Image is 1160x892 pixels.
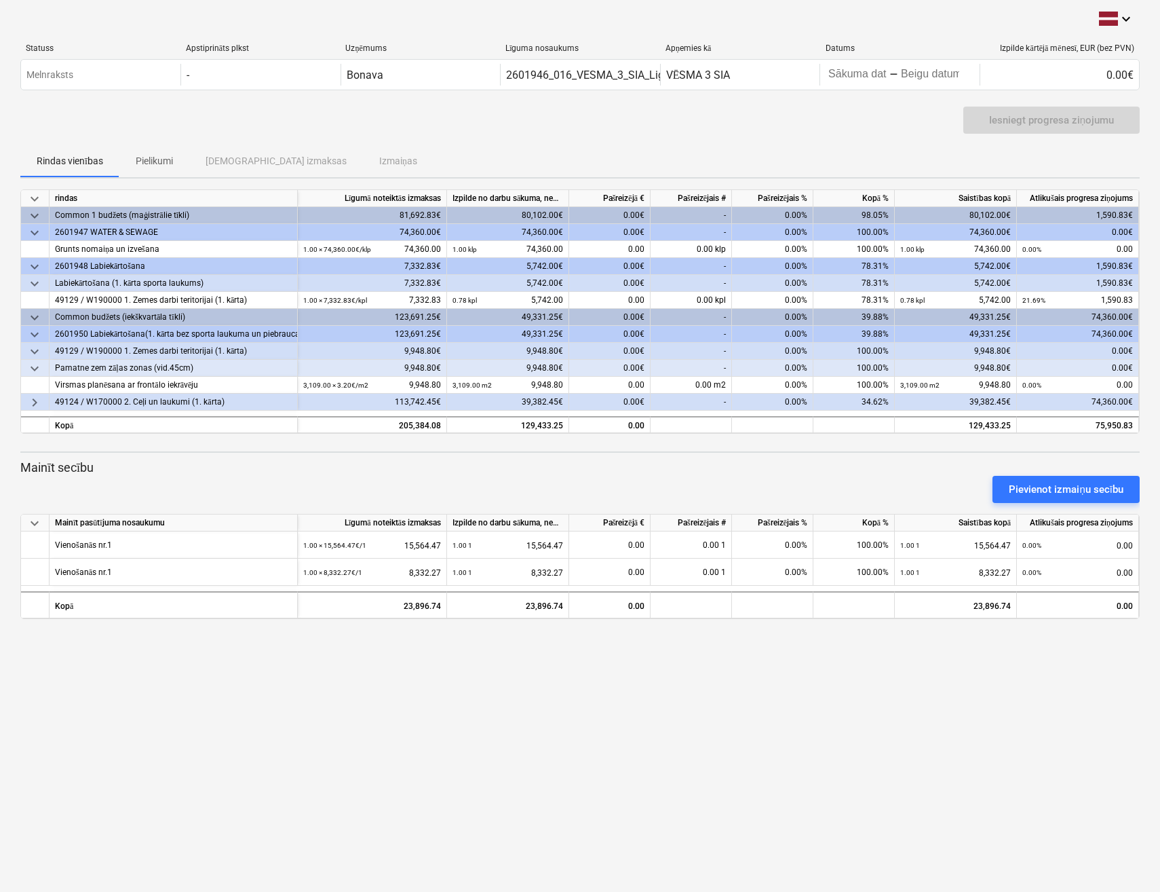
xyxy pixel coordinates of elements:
[569,224,651,241] div: 0.00€
[55,258,292,275] div: 2601948 Labiekārtošana
[55,559,112,585] div: Vienošanās nr.1
[813,515,895,532] div: Kopā %
[732,241,813,258] div: 0.00%
[900,542,920,549] small: 1.00 1
[1022,292,1133,309] div: 1,590.83
[569,275,651,292] div: 0.00€
[136,154,173,168] p: Pielikumi
[452,297,477,304] small: 0.78 kpl
[26,343,43,360] span: keyboard_arrow_down
[732,515,813,532] div: Pašreizējais %
[651,258,732,275] div: -
[1017,207,1139,224] div: 1,590.83€
[452,559,563,587] div: 8,332.27
[900,246,925,253] small: 1.00 klp
[889,71,898,79] div: -
[1022,559,1133,587] div: 0.00
[575,532,644,559] div: 0.00
[447,309,569,326] div: 49,331.25€
[665,43,815,54] div: Apņemies kā
[895,360,1017,377] div: 9,948.80€
[1017,360,1139,377] div: 0.00€
[26,360,43,377] span: keyboard_arrow_down
[452,569,472,576] small: 1.00 1
[1022,297,1045,304] small: 21.69%
[1017,275,1139,292] div: 1,590.83€
[732,532,813,559] div: 0.00%
[447,190,569,207] div: Izpilde no darbu sākuma, neskaitot kārtējā mēneša izpildi
[826,43,975,53] div: Datums
[303,382,368,389] small: 3,109.00 × 3.20€ / m2
[569,292,651,309] div: 0.00
[298,343,447,360] div: 9,948.80€
[651,532,732,559] div: 0.00 1
[992,476,1140,503] button: Pievienot izmaiņu secību
[303,292,441,309] div: 7,332.83
[651,343,732,360] div: -
[303,377,441,394] div: 9,948.80
[651,394,732,411] div: -
[732,360,813,377] div: 0.00%
[1022,241,1133,258] div: 0.00
[732,559,813,586] div: 0.00%
[452,246,477,253] small: 1.00 klp
[651,292,732,309] div: 0.00 kpl
[813,377,895,394] div: 100.00%
[452,382,492,389] small: 3,109.00 m2
[651,241,732,258] div: 0.00 klp
[732,292,813,309] div: 0.00%
[26,276,43,292] span: keyboard_arrow_down
[55,360,292,377] div: Pamatne zem zāļas zonas (vid.45cm)
[447,591,569,618] div: 23,896.74
[569,309,651,326] div: 0.00€
[651,515,732,532] div: Pašreizējais #
[26,394,43,411] span: keyboard_arrow_right
[1017,343,1139,360] div: 0.00€
[895,515,1017,532] div: Saistības kopā
[732,275,813,292] div: 0.00%
[55,343,292,360] div: 49129 / W190000 1. Zemes darbi teritorijai (1. kārta)
[813,360,895,377] div: 100.00%
[898,65,962,84] input: Beigu datums
[732,190,813,207] div: Pašreizējais %
[298,207,447,224] div: 81,692.83€
[303,542,366,549] small: 1.00 × 15,564.47€ / 1
[651,559,732,586] div: 0.00 1
[1022,382,1041,389] small: 0.00%
[55,377,292,394] div: Virsmas planēsana ar frontālo iekrāvēju
[732,343,813,360] div: 0.00%
[813,207,895,224] div: 98.05%
[732,394,813,411] div: 0.00%
[55,326,292,343] div: 2601950 Labiekārtošana(1. kārta bez sporta laukuma un piebraucamā ceļa)
[55,532,112,558] div: Vienošanās nr.1
[298,309,447,326] div: 123,691.25€
[50,190,298,207] div: rindas
[303,532,441,559] div: 15,564.47
[187,69,189,81] div: -
[1022,569,1041,576] small: 0.00%
[1017,515,1139,532] div: Atlikušais progresa ziņojums
[26,259,43,275] span: keyboard_arrow_down
[900,532,1011,559] div: 15,564.47
[895,343,1017,360] div: 9,948.80€
[651,224,732,241] div: -
[900,382,940,389] small: 3,109.00 m2
[50,515,298,532] div: Mainīt pasūtījuma nosaukumu
[732,377,813,394] div: 0.00%
[895,416,1017,433] div: 129,433.25
[1009,481,1123,498] div: Pievienot izmaiņu secību
[303,417,441,434] div: 205,384.08
[895,394,1017,411] div: 39,382.45€
[20,460,1140,476] p: Mainīt secību
[575,559,644,586] div: 0.00
[505,43,655,54] div: Līguma nosaukums
[569,591,651,618] div: 0.00
[506,69,944,81] div: 2601946_016_VESMA_3_SIA_Ligums_Gultnes_sagatavosana_brugesanai_VG24_1karta.pdf
[303,559,441,587] div: 8,332.27
[1022,417,1133,434] div: 75,950.83
[666,69,731,81] div: VĒSMA 3 SIA
[1017,309,1139,326] div: 74,360.00€
[732,326,813,343] div: 0.00%
[447,360,569,377] div: 9,948.80€
[651,275,732,292] div: -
